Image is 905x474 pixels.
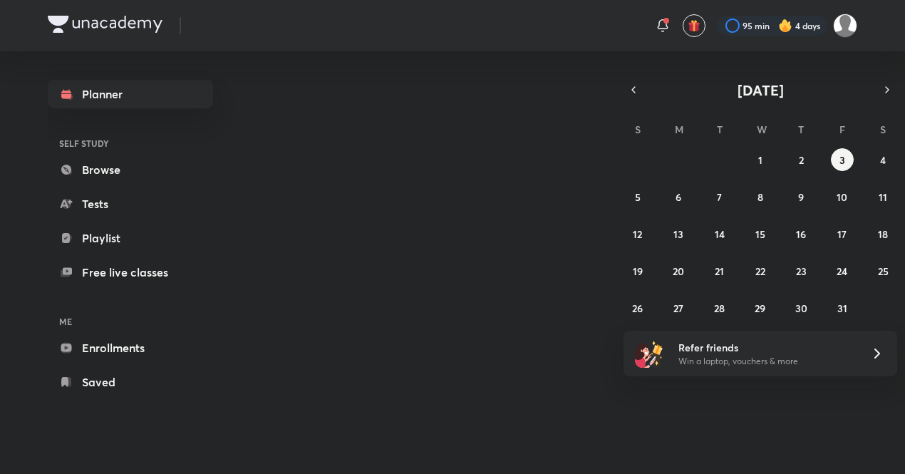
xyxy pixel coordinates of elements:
[48,190,213,218] a: Tests
[688,19,700,32] img: avatar
[790,222,812,245] button: October 16, 2025
[757,190,763,204] abbr: October 8, 2025
[837,190,847,204] abbr: October 10, 2025
[635,339,663,368] img: referral
[48,16,162,33] img: Company Logo
[755,264,765,278] abbr: October 22, 2025
[673,302,683,315] abbr: October 27, 2025
[833,14,857,38] img: kuldeep Ahir
[872,222,894,245] button: October 18, 2025
[872,185,894,208] button: October 11, 2025
[48,368,213,396] a: Saved
[872,148,894,171] button: October 4, 2025
[749,148,772,171] button: October 1, 2025
[667,185,690,208] button: October 6, 2025
[673,264,684,278] abbr: October 20, 2025
[48,309,213,334] h6: ME
[831,297,854,319] button: October 31, 2025
[778,19,792,33] img: streak
[758,153,762,167] abbr: October 1, 2025
[635,190,641,204] abbr: October 5, 2025
[48,155,213,184] a: Browse
[795,302,807,315] abbr: October 30, 2025
[715,227,725,241] abbr: October 14, 2025
[633,227,642,241] abbr: October 12, 2025
[48,258,213,287] a: Free live classes
[749,222,772,245] button: October 15, 2025
[837,302,847,315] abbr: October 31, 2025
[708,259,731,282] button: October 21, 2025
[749,259,772,282] button: October 22, 2025
[790,148,812,171] button: October 2, 2025
[715,264,724,278] abbr: October 21, 2025
[880,123,886,136] abbr: Saturday
[626,222,649,245] button: October 12, 2025
[749,185,772,208] button: October 8, 2025
[799,153,804,167] abbr: October 2, 2025
[48,224,213,252] a: Playlist
[708,297,731,319] button: October 28, 2025
[790,297,812,319] button: October 30, 2025
[755,302,765,315] abbr: October 29, 2025
[714,302,725,315] abbr: October 28, 2025
[708,185,731,208] button: October 7, 2025
[626,297,649,319] button: October 26, 2025
[749,297,772,319] button: October 29, 2025
[667,259,690,282] button: October 20, 2025
[872,259,894,282] button: October 25, 2025
[755,227,765,241] abbr: October 15, 2025
[635,123,641,136] abbr: Sunday
[831,148,854,171] button: October 3, 2025
[790,185,812,208] button: October 9, 2025
[796,264,807,278] abbr: October 23, 2025
[667,222,690,245] button: October 13, 2025
[678,355,854,368] p: Win a laptop, vouchers & more
[878,227,888,241] abbr: October 18, 2025
[643,80,877,100] button: [DATE]
[633,264,643,278] abbr: October 19, 2025
[790,259,812,282] button: October 23, 2025
[880,153,886,167] abbr: October 4, 2025
[678,340,854,355] h6: Refer friends
[48,16,162,36] a: Company Logo
[798,123,804,136] abbr: Thursday
[676,190,681,204] abbr: October 6, 2025
[738,81,784,100] span: [DATE]
[632,302,643,315] abbr: October 26, 2025
[48,334,213,362] a: Enrollments
[837,264,847,278] abbr: October 24, 2025
[717,123,723,136] abbr: Tuesday
[757,123,767,136] abbr: Wednesday
[878,264,889,278] abbr: October 25, 2025
[673,227,683,241] abbr: October 13, 2025
[798,190,804,204] abbr: October 9, 2025
[837,227,847,241] abbr: October 17, 2025
[879,190,887,204] abbr: October 11, 2025
[48,131,213,155] h6: SELF STUDY
[839,123,845,136] abbr: Friday
[839,153,845,167] abbr: October 3, 2025
[831,259,854,282] button: October 24, 2025
[683,14,705,37] button: avatar
[626,185,649,208] button: October 5, 2025
[667,297,690,319] button: October 27, 2025
[796,227,806,241] abbr: October 16, 2025
[708,222,731,245] button: October 14, 2025
[675,123,683,136] abbr: Monday
[831,185,854,208] button: October 10, 2025
[831,222,854,245] button: October 17, 2025
[626,259,649,282] button: October 19, 2025
[48,80,213,108] a: Planner
[717,190,722,204] abbr: October 7, 2025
